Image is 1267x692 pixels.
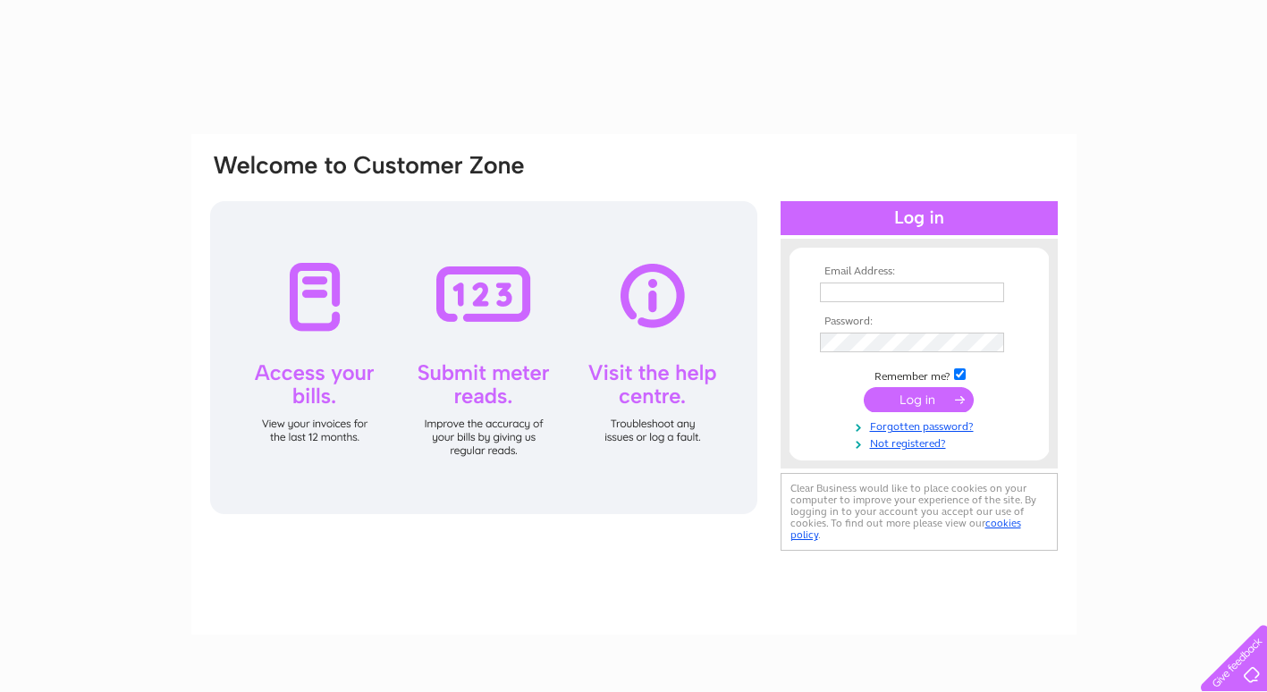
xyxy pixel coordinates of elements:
a: cookies policy [790,517,1021,541]
td: Remember me? [815,366,1023,384]
div: Clear Business would like to place cookies on your computer to improve your experience of the sit... [781,473,1058,551]
a: Forgotten password? [820,417,1023,434]
th: Email Address: [815,266,1023,278]
a: Not registered? [820,434,1023,451]
th: Password: [815,316,1023,328]
input: Submit [864,387,974,412]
